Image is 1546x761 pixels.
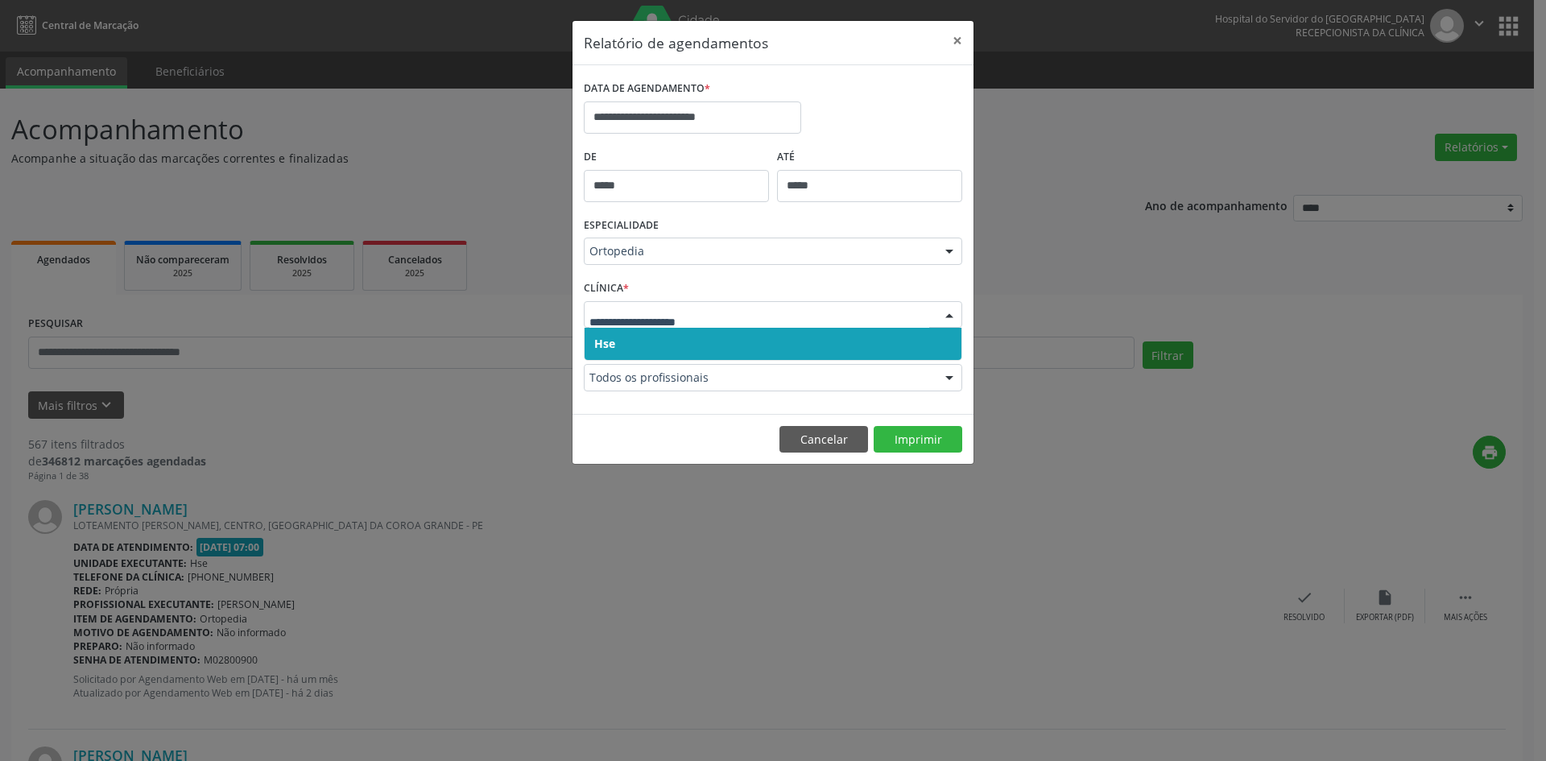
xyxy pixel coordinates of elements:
[777,145,962,170] label: ATÉ
[584,145,769,170] label: De
[589,370,929,386] span: Todos os profissionais
[584,213,659,238] label: ESPECIALIDADE
[584,32,768,53] h5: Relatório de agendamentos
[584,77,710,101] label: DATA DE AGENDAMENTO
[584,276,629,301] label: CLÍNICA
[594,336,615,351] span: Hse
[941,21,973,60] button: Close
[589,243,929,259] span: Ortopedia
